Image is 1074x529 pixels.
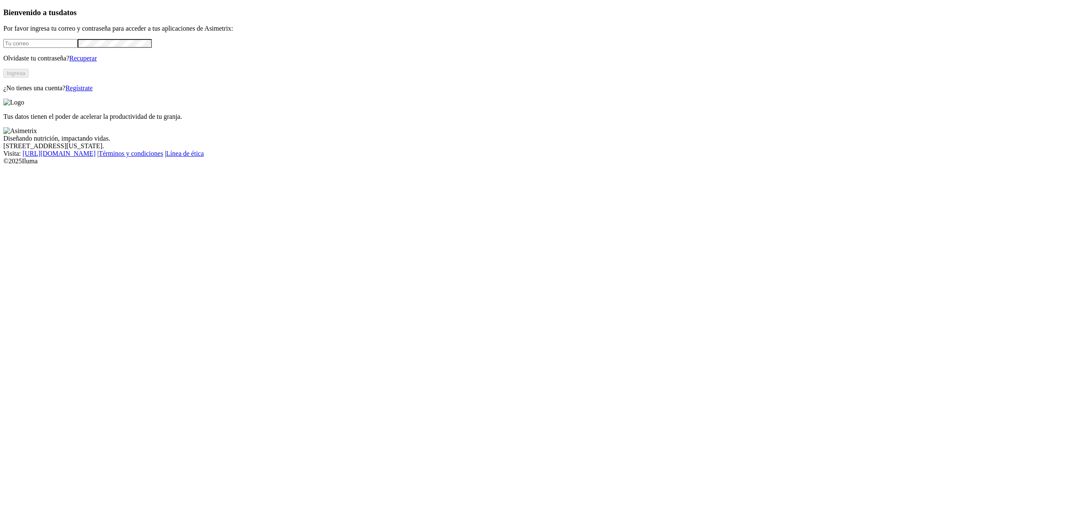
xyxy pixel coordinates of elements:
button: Ingresa [3,69,29,78]
div: [STREET_ADDRESS][US_STATE]. [3,142,1071,150]
input: Tu correo [3,39,78,48]
p: ¿No tienes una cuenta? [3,84,1071,92]
p: Tus datos tienen el poder de acelerar la productividad de tu granja. [3,113,1071,120]
img: Asimetrix [3,127,37,135]
img: Logo [3,99,24,106]
div: © 2025 Iluma [3,157,1071,165]
div: Diseñando nutrición, impactando vidas. [3,135,1071,142]
a: Recuperar [69,55,97,62]
a: Línea de ética [166,150,204,157]
p: Por favor ingresa tu correo y contraseña para acceder a tus aplicaciones de Asimetrix: [3,25,1071,32]
div: Visita : | | [3,150,1071,157]
a: [URL][DOMAIN_NAME] [23,150,96,157]
h3: Bienvenido a tus [3,8,1071,17]
p: Olvidaste tu contraseña? [3,55,1071,62]
a: Regístrate [65,84,93,92]
span: datos [59,8,77,17]
a: Términos y condiciones [99,150,163,157]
